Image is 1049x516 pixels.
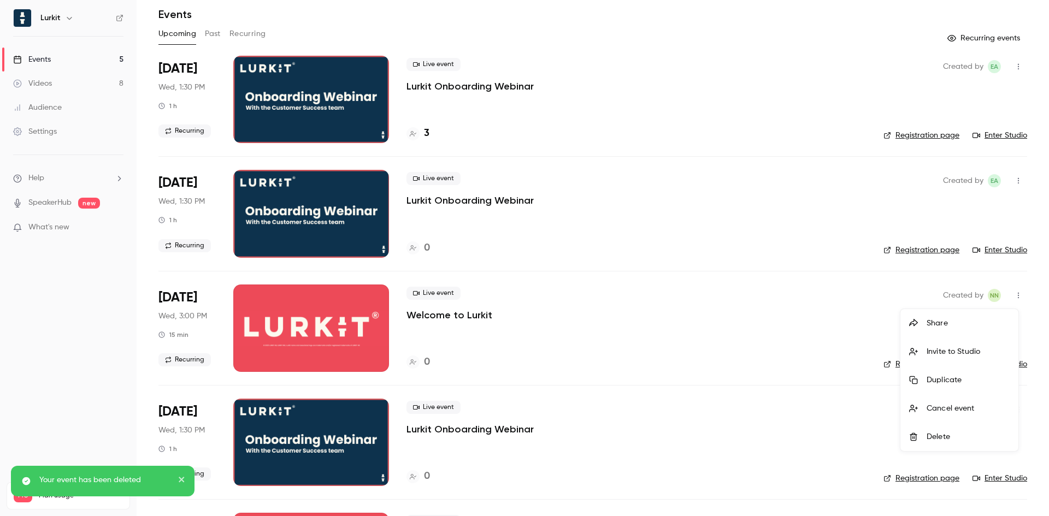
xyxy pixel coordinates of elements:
[178,475,186,488] button: close
[927,318,1010,329] div: Share
[39,475,170,485] p: Your event has been deleted
[927,431,1010,442] div: Delete
[927,403,1010,414] div: Cancel event
[927,346,1010,357] div: Invite to Studio
[927,375,1010,385] div: Duplicate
